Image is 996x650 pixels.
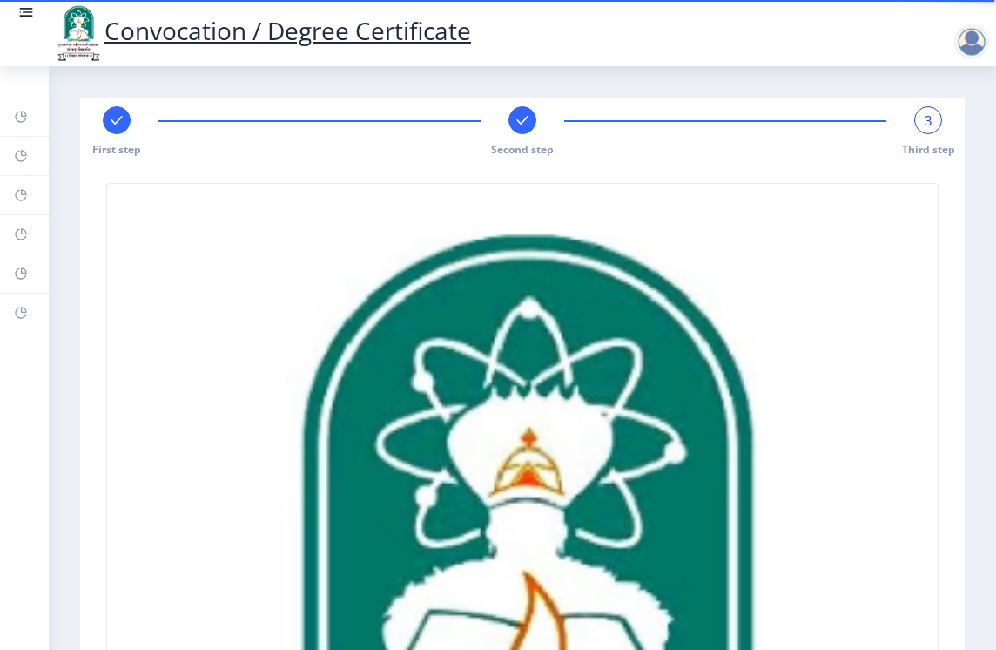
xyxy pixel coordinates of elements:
[491,142,554,157] span: Second step
[52,14,471,47] a: Convocation / Degree Certificate
[925,112,932,129] span: 3
[92,142,141,157] span: First step
[52,3,104,63] img: logo
[902,142,955,157] span: Third step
